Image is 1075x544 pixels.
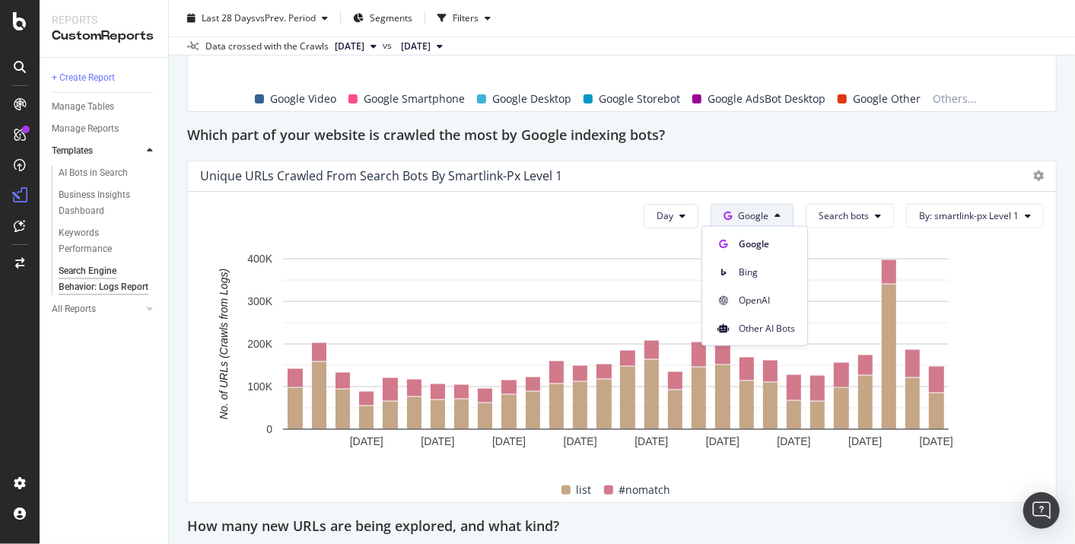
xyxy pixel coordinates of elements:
text: [DATE] [421,436,454,448]
button: Last 28 DaysvsPrev. Period [181,6,334,30]
button: [DATE] [395,37,449,56]
h2: Which part of your website is crawled the most by Google indexing bots? [187,124,665,148]
text: [DATE] [920,436,953,448]
button: [DATE] [329,37,383,56]
span: Others... [927,90,983,108]
a: All Reports [52,301,142,317]
button: Day [644,204,698,228]
span: list [577,481,592,499]
div: Unique URLs Crawled from Search bots by smartlink-px Level 1 [200,168,562,183]
span: vs [383,39,395,52]
a: Search Engine Behavior: Logs Report [59,263,157,295]
a: Manage Reports [52,121,157,137]
span: Google Desktop [492,90,571,108]
button: Search bots [806,204,894,228]
span: Last 28 Days [202,11,256,24]
svg: A chart. [200,251,1032,465]
span: #nomatch [619,481,671,499]
div: How many new URLs are being explored, and what kind? [187,515,1057,539]
button: Google [711,204,794,228]
text: [DATE] [350,436,383,448]
span: Day [657,209,673,222]
span: Other AI Bots [739,321,795,335]
a: Templates [52,143,142,159]
text: 300K [247,295,272,307]
span: 2025 Aug. 19th [335,40,364,53]
button: By: smartlink-px Level 1 [906,204,1044,228]
span: Google AdsBot Desktop [708,90,825,108]
div: Which part of your website is crawled the most by Google indexing bots? [187,124,1057,148]
span: Google Smartphone [364,90,465,108]
div: Manage Tables [52,99,114,115]
span: Search bots [819,209,869,222]
text: [DATE] [848,436,882,448]
a: AI Bots in Search [59,165,157,181]
span: 2025 Jul. 22nd [401,40,431,53]
span: By: smartlink-px Level 1 [919,209,1019,222]
text: [DATE] [635,436,668,448]
div: Templates [52,143,93,159]
text: No. of URLs (Crawls from Logs) [218,269,230,419]
div: Keywords Performance [59,225,144,257]
text: [DATE] [778,436,811,448]
div: Manage Reports [52,121,119,137]
text: [DATE] [492,436,526,448]
div: Filters [453,11,479,24]
span: Google [738,209,768,222]
div: CustomReports [52,27,156,45]
div: AI Bots in Search [59,165,128,181]
span: vs Prev. Period [256,11,316,24]
text: [DATE] [564,436,597,448]
div: Search Engine Behavior: Logs Report [59,263,148,295]
div: Reports [52,12,156,27]
span: Segments [370,11,412,24]
text: 0 [266,423,272,435]
a: Keywords Performance [59,225,157,257]
div: Business Insights Dashboard [59,187,146,219]
div: Unique URLs Crawled from Search bots by smartlink-px Level 1DayGoogleSearch botsBy: smartlink-px ... [187,161,1057,503]
a: + Create Report [52,70,157,86]
h2: How many new URLs are being explored, and what kind? [187,515,559,539]
button: Filters [431,6,497,30]
span: Google Other [853,90,921,108]
div: Data crossed with the Crawls [205,40,329,53]
text: 200K [247,338,272,350]
span: Bing [739,265,795,278]
span: Google Storebot [599,90,680,108]
text: [DATE] [706,436,739,448]
span: OpenAI [739,293,795,307]
div: Open Intercom Messenger [1023,492,1060,529]
text: 100K [247,380,272,393]
button: Segments [347,6,418,30]
div: All Reports [52,301,96,317]
a: Business Insights Dashboard [59,187,157,219]
text: 400K [247,253,272,265]
span: Google [739,237,795,250]
span: Google Video [270,90,336,108]
div: + Create Report [52,70,115,86]
a: Manage Tables [52,99,157,115]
